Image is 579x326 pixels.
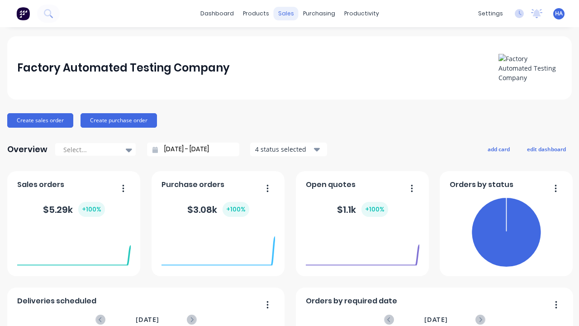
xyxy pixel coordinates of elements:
span: Orders by required date [306,296,397,307]
div: $ 5.29k [43,202,105,217]
a: dashboard [196,7,238,20]
div: + 100 % [78,202,105,217]
img: Factory Automated Testing Company [498,54,562,82]
span: [DATE] [424,315,448,325]
div: settings [474,7,508,20]
button: 4 status selected [250,143,327,156]
span: HA [555,10,563,18]
div: purchasing [299,7,340,20]
button: Create sales order [7,113,73,128]
span: Sales orders [17,179,64,190]
span: [DATE] [136,315,159,325]
div: 4 status selected [255,144,312,154]
button: Create purchase order [81,113,157,128]
div: Factory Automated Testing Company [17,59,230,77]
div: products [238,7,274,20]
div: $ 3.08k [187,202,249,217]
div: sales [274,7,299,20]
button: edit dashboard [521,143,572,155]
span: Purchase orders [161,179,224,190]
img: Factory [16,7,30,20]
span: Deliveries scheduled [17,296,96,307]
span: Orders by status [450,179,513,190]
span: Open quotes [306,179,356,190]
div: $ 1.1k [337,202,388,217]
div: productivity [340,7,384,20]
button: add card [482,143,516,155]
div: + 100 % [223,202,249,217]
div: Overview [7,140,47,158]
div: + 100 % [361,202,388,217]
